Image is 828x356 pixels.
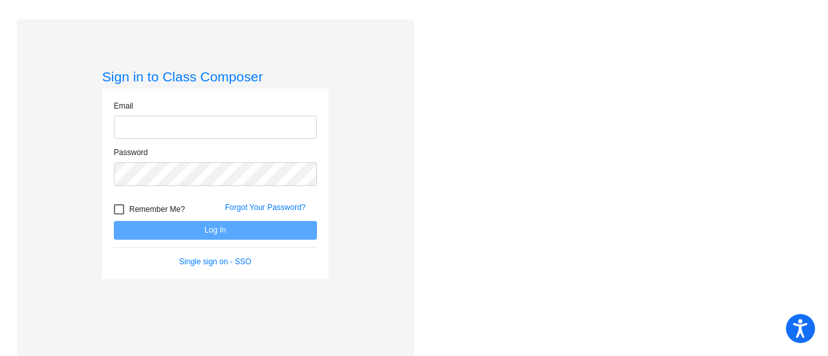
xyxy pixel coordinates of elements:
[225,203,306,212] a: Forgot Your Password?
[114,100,133,112] label: Email
[114,147,148,158] label: Password
[114,221,317,240] button: Log In
[129,202,185,217] span: Remember Me?
[179,257,251,266] a: Single sign on - SSO
[102,68,329,85] h3: Sign in to Class Composer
